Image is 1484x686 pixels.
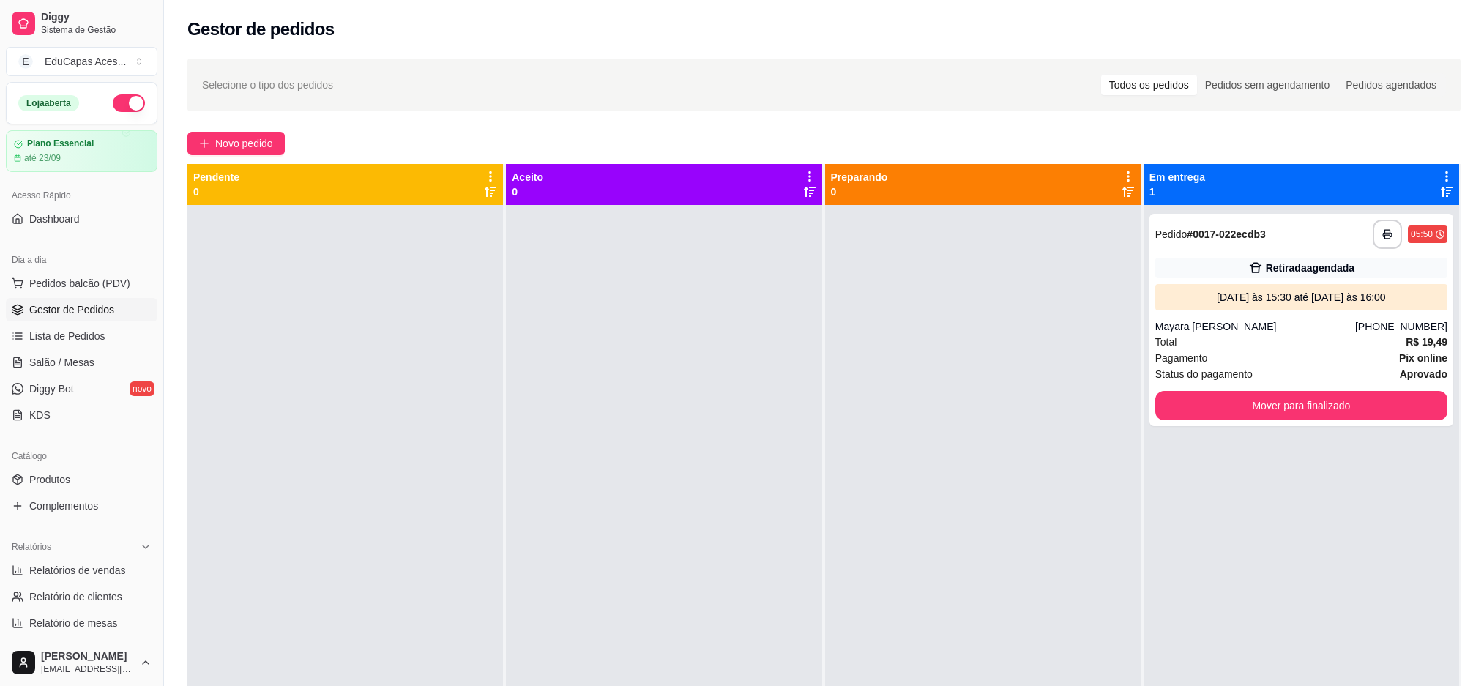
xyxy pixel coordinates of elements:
div: Retirada agendada [1266,261,1354,275]
span: Gestor de Pedidos [29,302,114,317]
span: [EMAIL_ADDRESS][DOMAIN_NAME] [41,663,134,675]
a: Gestor de Pedidos [6,298,157,321]
div: Acesso Rápido [6,184,157,207]
button: Pedidos balcão (PDV) [6,272,157,295]
a: Relatório de mesas [6,611,157,635]
span: Diggy Bot [29,381,74,396]
div: [DATE] às 15:30 até [DATE] às 16:00 [1161,290,1442,305]
div: Pedidos agendados [1338,75,1444,95]
a: Salão / Mesas [6,351,157,374]
a: Diggy Botnovo [6,377,157,400]
div: Catálogo [6,444,157,468]
a: Produtos [6,468,157,491]
strong: Pix online [1399,352,1447,364]
div: Todos os pedidos [1101,75,1197,95]
span: Salão / Mesas [29,355,94,370]
span: Relatório de mesas [29,616,118,630]
a: Lista de Pedidos [6,324,157,348]
button: [PERSON_NAME][EMAIL_ADDRESS][DOMAIN_NAME] [6,645,157,680]
p: 0 [193,184,239,199]
span: [PERSON_NAME] [41,650,134,663]
button: Novo pedido [187,132,285,155]
span: Pedidos balcão (PDV) [29,276,130,291]
span: Novo pedido [215,135,273,152]
span: Total [1155,334,1177,350]
span: Diggy [41,11,152,24]
div: [PHONE_NUMBER] [1355,319,1447,334]
p: 0 [831,184,888,199]
a: Relatório de clientes [6,585,157,608]
p: Preparando [831,170,888,184]
a: Relatórios de vendas [6,559,157,582]
p: Em entrega [1149,170,1205,184]
strong: R$ 19,49 [1406,336,1447,348]
span: Produtos [29,472,70,487]
div: 05:50 [1411,228,1433,240]
a: Relatório de fidelidadenovo [6,638,157,661]
span: Lista de Pedidos [29,329,105,343]
span: Relatórios [12,541,51,553]
span: Pedido [1155,228,1187,240]
h2: Gestor de pedidos [187,18,335,41]
span: Complementos [29,499,98,513]
p: 1 [1149,184,1205,199]
button: Alterar Status [113,94,145,112]
a: Dashboard [6,207,157,231]
span: Relatório de clientes [29,589,122,604]
strong: # 0017-022ecdb3 [1187,228,1265,240]
div: Mayara [PERSON_NAME] [1155,319,1355,334]
span: plus [199,138,209,149]
span: KDS [29,408,51,422]
span: Status do pagamento [1155,366,1253,382]
span: Dashboard [29,212,80,226]
div: Loja aberta [18,95,79,111]
p: 0 [512,184,543,199]
a: Complementos [6,494,157,518]
span: Selecione o tipo dos pedidos [202,77,333,93]
p: Pendente [193,170,239,184]
article: até 23/09 [24,152,61,164]
a: DiggySistema de Gestão [6,6,157,41]
article: Plano Essencial [27,138,94,149]
div: EduCapas Aces ... [45,54,126,69]
a: Plano Essencialaté 23/09 [6,130,157,172]
button: Select a team [6,47,157,76]
div: Dia a dia [6,248,157,272]
div: Pedidos sem agendamento [1197,75,1338,95]
button: Mover para finalizado [1155,391,1447,420]
a: KDS [6,403,157,427]
span: Pagamento [1155,350,1208,366]
p: Aceito [512,170,543,184]
span: E [18,54,33,69]
span: Sistema de Gestão [41,24,152,36]
span: Relatórios de vendas [29,563,126,578]
strong: aprovado [1400,368,1447,380]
